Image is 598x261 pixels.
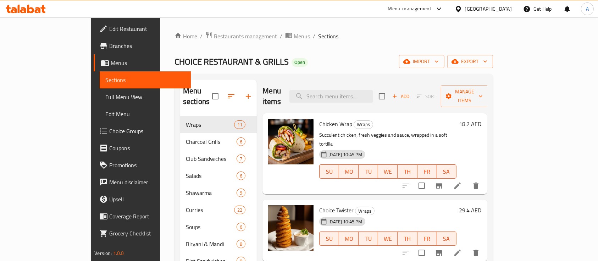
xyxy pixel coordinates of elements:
span: TH [400,167,414,177]
span: Edit Menu [105,110,185,118]
span: [DATE] 10:45 PM [326,151,365,158]
span: Branches [109,42,185,50]
span: Menus [294,32,310,40]
span: Select section [375,89,389,104]
span: TH [400,234,414,244]
span: Select to update [414,178,429,193]
div: items [234,120,245,129]
span: Choice Groups [109,127,185,135]
button: WE [378,164,398,179]
button: import [399,55,444,68]
span: SA [440,167,454,177]
div: Curries22 [180,201,257,218]
span: Club Sandwiches [186,154,237,163]
div: Salads6 [180,167,257,184]
span: Charcoal Grills [186,137,237,146]
a: Edit menu item [453,181,462,190]
div: Wraps [355,207,375,215]
li: / [200,32,203,40]
span: Sections [318,32,338,40]
h2: Menu sections [183,86,212,107]
button: MO [339,164,359,179]
span: Restaurants management [214,32,277,40]
button: Manage items [441,85,488,107]
button: TU [359,232,378,246]
div: items [234,206,245,214]
button: FR [417,164,437,179]
div: Open [292,58,308,67]
button: export [447,55,493,68]
span: Select to update [414,245,429,260]
a: Menus [94,54,191,71]
a: Full Menu View [100,88,191,105]
a: Branches [94,37,191,54]
span: FR [420,234,434,244]
a: Edit Restaurant [94,20,191,37]
span: Soups [186,223,237,231]
button: SA [437,232,456,246]
span: Coverage Report [109,212,185,221]
button: WE [378,232,398,246]
button: FR [417,232,437,246]
span: Salads [186,172,237,180]
span: MO [342,167,356,177]
span: Wraps [186,120,234,129]
div: Shawarma9 [180,184,257,201]
div: items [237,189,245,197]
span: Menu disclaimer [109,178,185,186]
a: Choice Groups [94,123,191,140]
span: Select all sections [208,89,223,104]
span: 22 [234,207,245,213]
a: Grocery Checklist [94,225,191,242]
div: items [237,172,245,180]
span: TU [361,234,375,244]
span: Add [391,92,410,100]
span: SA [440,234,454,244]
span: Full Menu View [105,93,185,101]
a: Sections [100,71,191,88]
li: / [280,32,282,40]
span: Edit Restaurant [109,25,185,33]
div: Menu-management [388,5,432,13]
span: TU [361,167,375,177]
span: WE [381,167,395,177]
span: SU [322,167,336,177]
span: Open [292,59,308,65]
div: Wraps [354,120,373,129]
h6: 18.2 AED [459,119,482,129]
button: TU [359,164,378,179]
span: 9 [237,190,245,196]
span: Menus [111,59,185,67]
span: Sections [105,76,185,84]
li: / [313,32,315,40]
img: Choice Twister [268,205,314,251]
a: Edit menu item [453,249,462,257]
span: WE [381,234,395,244]
span: Shawarma [186,189,237,197]
span: 6 [237,173,245,179]
div: Soups6 [180,218,257,235]
span: Grocery Checklist [109,229,185,238]
span: Choice Twister [319,205,354,216]
a: Promotions [94,157,191,174]
span: Add item [389,91,412,102]
span: MO [342,234,356,244]
span: Manage items [447,87,483,105]
span: Wraps [354,120,373,129]
div: Club Sandwiches7 [180,150,257,167]
div: Biryani & Mandi8 [180,235,257,252]
div: Curries [186,206,234,214]
input: search [289,90,373,103]
a: Coupons [94,140,191,157]
span: 6 [237,138,245,145]
button: SU [319,232,339,246]
span: Coupons [109,144,185,152]
button: Add section [240,88,257,105]
button: TH [398,164,417,179]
